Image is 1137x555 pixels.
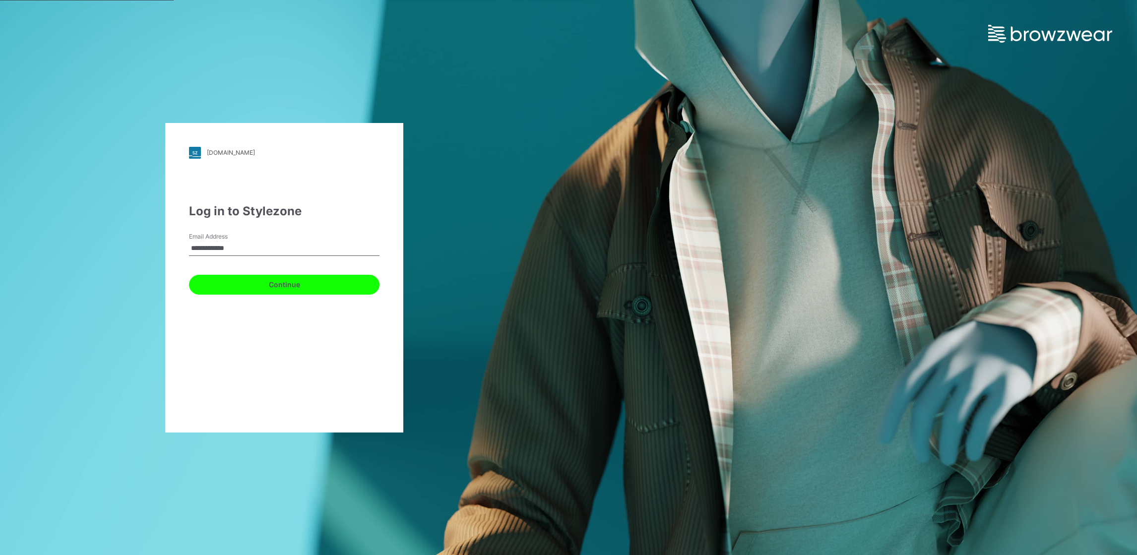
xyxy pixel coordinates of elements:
[189,147,201,159] img: stylezone-logo.562084cfcfab977791bfbf7441f1a819.svg
[189,202,379,220] div: Log in to Stylezone
[189,147,379,159] a: [DOMAIN_NAME]
[189,232,258,241] label: Email Address
[207,149,255,156] div: [DOMAIN_NAME]
[988,25,1112,43] img: browzwear-logo.e42bd6dac1945053ebaf764b6aa21510.svg
[189,275,379,295] button: Continue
